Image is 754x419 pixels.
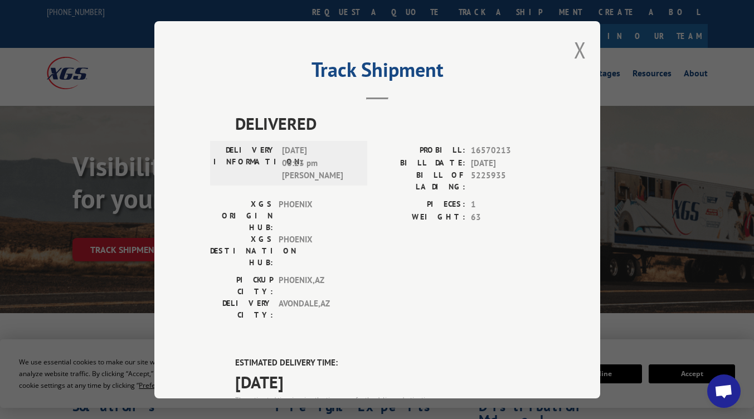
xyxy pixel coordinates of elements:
span: [DATE] [471,157,544,169]
label: PICKUP CITY: [210,274,273,298]
div: Open chat [707,374,741,408]
label: ESTIMATED DELIVERY TIME: [235,357,544,369]
span: [DATE] 06:23 pm [PERSON_NAME] [282,144,357,182]
label: XGS DESTINATION HUB: [210,233,273,269]
span: DELIVERED [235,111,544,136]
span: 1 [471,198,544,211]
label: PROBILL: [377,144,465,157]
button: Close modal [574,35,586,65]
span: 63 [471,211,544,223]
span: [DATE] [235,369,544,394]
label: BILL DATE: [377,157,465,169]
label: WEIGHT: [377,211,465,223]
span: 5225935 [471,169,544,193]
span: PHOENIX [279,233,354,269]
span: PHOENIX , AZ [279,274,354,298]
div: The estimated time is using the time zone for the delivery destination. [235,394,544,404]
span: 16570213 [471,144,544,157]
h2: Track Shipment [210,62,544,83]
label: XGS ORIGIN HUB: [210,198,273,233]
label: BILL OF LADING: [377,169,465,193]
label: DELIVERY INFORMATION: [213,144,276,182]
label: DELIVERY CITY: [210,298,273,321]
span: PHOENIX [279,198,354,233]
span: AVONDALE , AZ [279,298,354,321]
label: PIECES: [377,198,465,211]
